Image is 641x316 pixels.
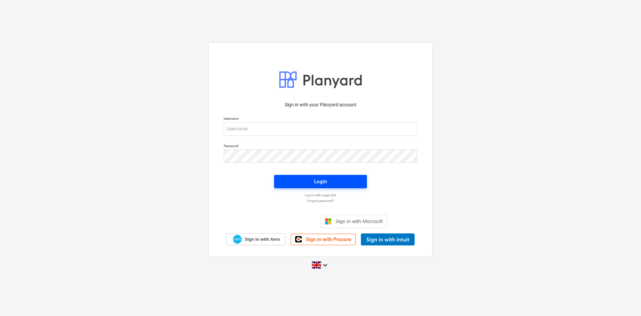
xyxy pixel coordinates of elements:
[314,177,327,186] div: Login
[233,235,242,244] img: Xero logo
[336,218,383,224] span: Sign in with Microsoft
[220,193,421,197] a: Log in with magic link
[220,199,421,203] a: Forgot password?
[291,234,356,245] a: Sign in with Procore
[274,175,367,188] button: Login
[224,122,417,136] input: Username
[608,284,641,316] iframe: Chat Widget
[224,116,417,122] p: Username
[245,236,280,242] span: Sign in with Xero
[325,218,332,225] img: Microsoft logo
[251,214,318,229] iframe: Sign in with Google Button
[224,144,417,149] p: Password
[224,101,417,108] p: Sign in with your Planyard account
[321,261,329,269] i: keyboard_arrow_down
[306,236,351,242] span: Sign in with Procore
[226,233,286,245] a: Sign in with Xero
